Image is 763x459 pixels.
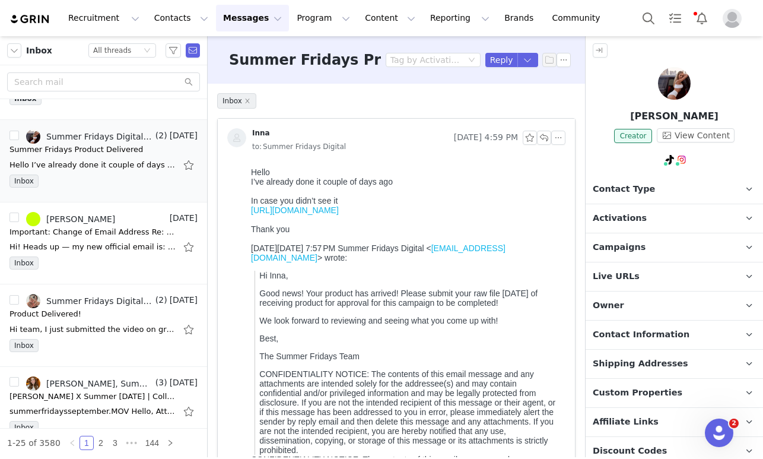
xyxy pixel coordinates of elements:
span: Owner [593,299,624,312]
li: 2 [94,436,108,450]
p: [PERSON_NAME] [586,109,763,124]
span: Contact Type [593,183,655,196]
button: Notifications [689,5,715,31]
div: summerfridaysseptember.MOV Hello, Attached is my video for review prior to posting. Thank you so ... [9,406,176,417]
button: Recruitment [61,5,147,31]
span: Shipping Addresses [593,357,688,371]
div: CONFIDENTIALITY NOTICE: The contents of this email message and any attachments are intended solel... [13,108,314,292]
li: 1 [80,436,94,450]
img: placeholder-profile.jpg [723,9,742,28]
a: [PERSON_NAME], Summer Fridays Digital [26,376,153,391]
a: Community [545,5,613,31]
a: 2 [94,436,107,449]
span: Inbox [9,339,39,352]
i: icon: close [244,98,250,104]
li: 3 [108,436,122,450]
div: Summer Fridays Product Delivered [9,144,143,156]
button: Contacts [147,5,215,31]
button: Search [635,5,662,31]
button: Profile [716,9,754,28]
a: [PERSON_NAME] [26,212,115,226]
a: Summer Fridays Digital, Inna [26,129,153,144]
img: placeholder-contacts.jpeg [227,128,246,147]
img: c2ad3563-1f02-4ca7-9132-d977f0d96e76.jpg [26,376,40,391]
iframe: Intercom live chat [705,419,733,447]
div: Hi! Heads up — my new official email is: mgmt.gmarshall@gmail.com Please update your records and ... [9,241,176,253]
span: Discount Codes [593,445,667,458]
a: [EMAIL_ADDRESS][DOMAIN_NAME] [5,81,259,100]
span: Activations [593,212,647,225]
div: Hi team, I just submitted the video on grin for approval :) Warmly, Eileen Nguyen Fashion|Beauty|... [9,324,176,335]
button: Reply [485,53,518,67]
h3: Summer Fridays Product Delivered [229,49,508,71]
div: Summer Fridays Digital, Inna [46,132,153,141]
span: Inbox [26,45,52,57]
span: Inbox [9,257,39,270]
div: In case you didn’t see it [5,33,314,43]
div: Tag by Activation [390,54,460,66]
a: 3 [109,436,122,449]
img: db5fa4b9-9325-426a-9365-13d52a297116.jpg [26,212,40,226]
div: Summer Fridays Digital, [PERSON_NAME] [46,296,153,306]
button: Program [290,5,357,31]
span: Custom Properties [593,387,682,400]
div: Product Delivered! [9,308,81,320]
div: Angelia X Summer Friday | Collaboration [9,391,176,403]
input: Search mail [7,72,200,91]
span: Affiliate Links [593,416,659,429]
a: Tasks [662,5,688,31]
div: All threads [93,44,131,57]
li: Next Page [163,436,177,450]
img: grin logo [9,14,51,25]
span: ••• [122,436,141,450]
p: Good news! Your product has arrived! Please submit your raw file [DATE] of receiving product for ... [13,126,314,145]
div: Important: Change of Email Address Re: Summer Fridays Product Delivered [9,226,176,238]
span: (2) [153,129,167,142]
div: [PERSON_NAME], Summer Fridays Digital [46,379,153,388]
div: Hello I’ve already done it couple of days ago In case you didn’t see it https://www.instagram.com... [9,159,176,171]
li: 1-25 of 3580 [7,436,61,450]
li: Next 3 Pages [122,436,141,450]
img: a39d961d-538f-4faa-a905-6f9ac8991df3.jpg [26,294,40,308]
span: Summer Fridays Digital [252,140,346,153]
span: Live URLs [593,270,640,283]
a: Brands [497,5,544,31]
p: Best, [13,171,314,181]
a: Summer Fridays Digital, [PERSON_NAME] [26,294,153,308]
div: Inna [DATE] 4:59 PMto:Summer Fridays Digital [218,119,575,163]
i: icon: down [468,56,475,65]
span: Send Email [186,43,200,58]
i: icon: left [69,439,76,447]
span: Campaigns [593,241,646,254]
a: 1 [80,436,93,449]
div: [PERSON_NAME] [46,214,115,224]
li: 144 [141,436,163,450]
img: Inna Nebesnaya [658,67,691,100]
div: [DATE][DATE] 7:57 PM Summer Fridays Digital < > wrote: [5,81,314,100]
button: Reporting [423,5,497,31]
div: Hello [5,5,314,14]
span: (2) [153,294,167,306]
span: 2 [729,419,739,428]
span: Inbox [9,421,39,434]
span: Inbox [9,175,39,188]
a: [URL][DOMAIN_NAME] [5,43,93,52]
span: (3) [153,376,167,389]
p: Hi Inna, [13,108,314,118]
button: Content [358,5,422,31]
i: icon: search [185,78,193,86]
button: Messages [216,5,289,31]
div: I’ve already done it couple of days ago [5,14,314,24]
li: Previous Page [65,436,80,450]
img: 7b277498-493e-4033-b960-639f9efd06e0.jpg [26,129,40,144]
i: icon: right [167,439,174,447]
div: Thank you [5,62,314,71]
p: We look forward to reviewing and seeing what you come up with! [13,153,314,163]
span: [DATE] 4:59 PM [454,131,518,145]
div: Inna [252,128,270,138]
p: The Summer Fridays Team [13,189,314,198]
i: icon: down [144,47,151,55]
span: Creator [614,129,653,143]
a: 144 [142,436,163,449]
